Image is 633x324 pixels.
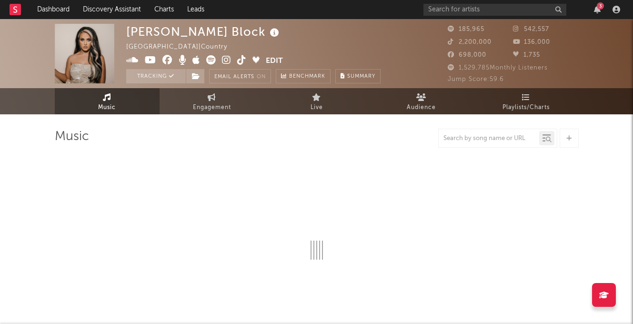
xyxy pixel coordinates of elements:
[347,74,375,79] span: Summary
[126,69,186,83] button: Tracking
[597,2,604,10] div: 3
[448,76,504,82] span: Jump Score: 59.6
[266,55,283,67] button: Edit
[126,24,281,40] div: [PERSON_NAME] Block
[448,39,492,45] span: 2,200,000
[448,65,548,71] span: 1,529,785 Monthly Listeners
[513,39,550,45] span: 136,000
[289,71,325,82] span: Benchmark
[257,74,266,80] em: On
[448,52,486,58] span: 698,000
[594,6,601,13] button: 3
[55,88,160,114] a: Music
[474,88,579,114] a: Playlists/Charts
[335,69,381,83] button: Summary
[513,52,540,58] span: 1,735
[448,26,484,32] span: 185,965
[407,102,436,113] span: Audience
[311,102,323,113] span: Live
[160,88,264,114] a: Engagement
[209,69,271,83] button: Email AlertsOn
[276,69,331,83] a: Benchmark
[126,41,238,53] div: [GEOGRAPHIC_DATA] | Country
[423,4,566,16] input: Search for artists
[193,102,231,113] span: Engagement
[264,88,369,114] a: Live
[513,26,549,32] span: 542,557
[502,102,550,113] span: Playlists/Charts
[98,102,116,113] span: Music
[369,88,474,114] a: Audience
[439,135,539,142] input: Search by song name or URL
